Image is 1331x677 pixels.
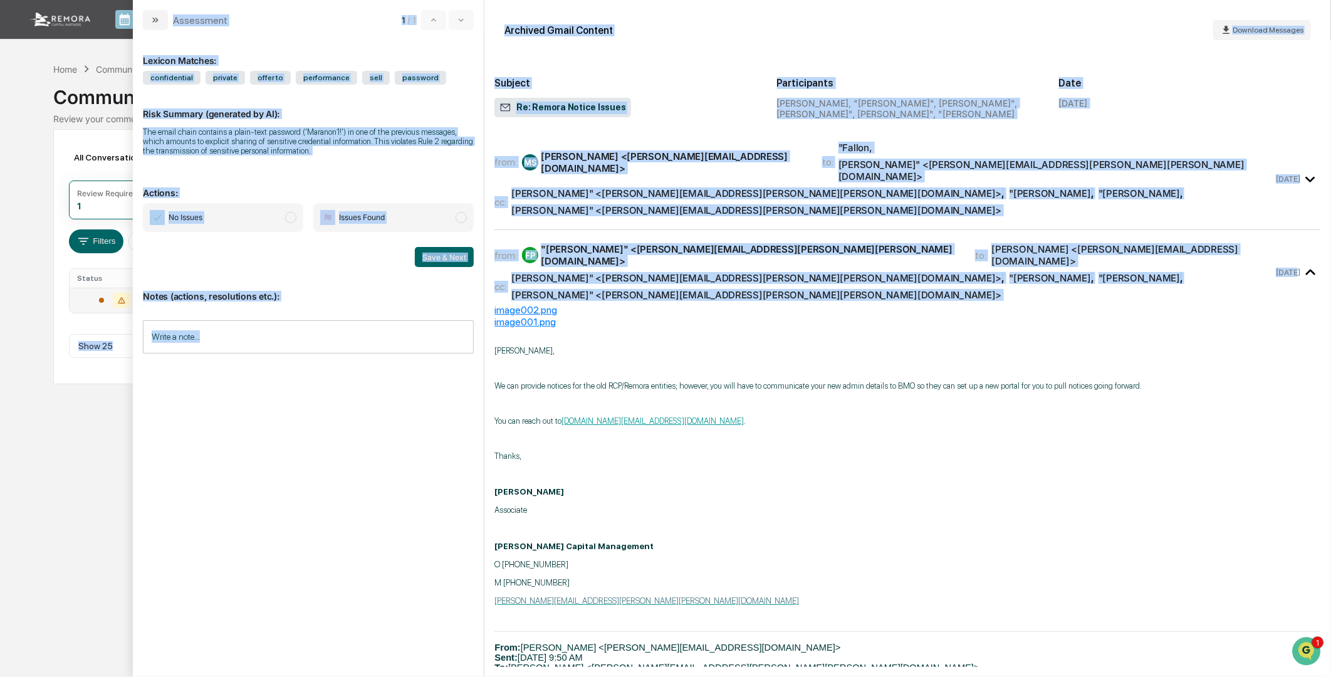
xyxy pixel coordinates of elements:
span: performance [296,71,357,85]
p: We can provide notices for the old RCP/Remora entities; however, you will have to communicate you... [494,381,1321,391]
span: [PERSON_NAME] [39,204,102,214]
span: No Issues [169,211,202,224]
div: We're available if you need us! [56,108,172,118]
span: confidential [143,71,201,85]
span: Attestations [103,256,155,269]
p: You can reach out to . [494,416,1321,426]
div: 1 [77,201,81,211]
span: from: [494,156,517,168]
img: Mark Michael Astarita [13,159,33,179]
div: [PERSON_NAME]" <[PERSON_NAME][EMAIL_ADDRESS][PERSON_NAME][PERSON_NAME][DOMAIN_NAME]> [511,187,1001,199]
span: Download Messages [1233,26,1303,34]
p: Actions: [143,172,474,198]
span: Associate [494,505,527,515]
h2: Date [1059,77,1321,89]
img: 8933085812038_c878075ebb4cc5468115_72.jpg [26,96,49,118]
time: Tuesday, October 7, 2025 at 8:13:33 AM [1276,268,1300,277]
span: Preclearance [25,256,81,269]
b: Sent: [494,653,518,663]
div: [PERSON_NAME]" <[PERSON_NAME][EMAIL_ADDRESS][PERSON_NAME][PERSON_NAME][DOMAIN_NAME]> [511,204,1001,216]
div: "Fallon , [838,142,872,154]
span: , [1099,272,1182,284]
span: [PERSON_NAME] [39,171,102,181]
div: image001.png [494,316,1321,328]
span: sell [362,71,390,85]
div: All Conversations [69,147,164,167]
button: Start new chat [213,100,228,115]
div: Lexicon Matches: [143,40,474,66]
div: MS [522,154,538,171]
div: [DATE] [1059,98,1088,108]
span: M [PHONE_NUMBER] [494,577,570,587]
h2: Subject [494,77,756,89]
div: [PERSON_NAME]" <[PERSON_NAME][EMAIL_ADDRESS][PERSON_NAME][PERSON_NAME][DOMAIN_NAME]> [511,272,1001,284]
div: [PERSON_NAME]" <[PERSON_NAME][EMAIL_ADDRESS][PERSON_NAME][PERSON_NAME][DOMAIN_NAME]> [511,289,1001,301]
div: Past conversations [13,139,84,149]
div: 🔎 [13,281,23,291]
img: Flag [320,210,335,225]
span: [PERSON_NAME] [494,486,564,496]
div: "[PERSON_NAME] [1099,187,1180,199]
div: "[PERSON_NAME]" <[PERSON_NAME][EMAIL_ADDRESS][PERSON_NAME][PERSON_NAME][DOMAIN_NAME]> [541,243,960,267]
a: 🔎Data Lookup [8,275,84,298]
span: , [1099,187,1182,199]
span: cc: [494,281,506,293]
div: image002.png [494,304,1321,316]
div: FP [522,247,538,263]
div: Review your communication records across channels [53,113,1278,124]
span: Pylon [125,311,152,320]
span: , [1010,272,1094,284]
span: From: [494,643,521,653]
a: 🖐️Preclearance [8,251,86,274]
div: [PERSON_NAME]" <[PERSON_NAME][EMAIL_ADDRESS][PERSON_NAME][PERSON_NAME][DOMAIN_NAME]> [838,159,1273,182]
span: , [511,272,1004,284]
div: The email chain contains a plain-text password ('Maranon1!') in one of the previous messages, whi... [143,127,474,155]
button: Download Messages [1213,20,1311,40]
span: offer to [250,71,291,85]
div: Start new chat [56,96,206,108]
span: Issues Found [339,211,385,224]
p: Risk Summary (generated by AI): [143,93,474,119]
span: private [206,71,245,85]
span: cc: [494,196,506,208]
div: "[PERSON_NAME] [1010,187,1091,199]
div: "[PERSON_NAME] [1010,272,1091,284]
span: , [1010,187,1094,199]
p: [PERSON_NAME], [494,346,1321,355]
span: • [104,171,108,181]
span: Data Lookup [25,280,79,293]
button: See all [194,137,228,152]
a: 🗄️Attestations [86,251,160,274]
p: Thanks, [494,451,1321,461]
img: logo [30,13,90,26]
a: [PERSON_NAME][EMAIL_ADDRESS][PERSON_NAME][PERSON_NAME][DOMAIN_NAME] [494,596,799,606]
div: Communications Archive [96,64,197,75]
button: Date:[DATE] - [DATE] [128,229,231,253]
span: • [104,204,108,214]
div: [PERSON_NAME], "[PERSON_NAME]", [PERSON_NAME]", [PERSON_NAME]", [PERSON_NAME]", "[PERSON_NAME] [777,98,1039,119]
img: 1746055101610-c473b297-6a78-478c-a979-82029cc54cd1 [25,205,35,215]
iframe: Open customer support [1291,636,1325,669]
span: [DATE] [111,204,137,214]
span: [PERSON_NAME] Capital Management [494,541,654,551]
span: to: [822,156,833,168]
span: O [PHONE_NUMBER] [494,559,568,569]
div: Archived Gmail Content [504,24,613,36]
img: 1746055101610-c473b297-6a78-478c-a979-82029cc54cd1 [13,96,35,118]
div: Assessment [173,14,227,26]
a: [DOMAIN_NAME][EMAIL_ADDRESS][DOMAIN_NAME] [561,416,744,426]
span: password [395,71,446,85]
div: Review Required [77,189,137,198]
div: Home [53,64,77,75]
span: , [511,187,1004,199]
span: / 1 [407,15,419,25]
span: 1 [402,15,405,25]
th: Status [70,269,160,288]
span: [DATE] [111,171,137,181]
p: How can we help? [13,26,228,46]
span: Re: Remora Notice Issues [499,102,625,114]
div: [PERSON_NAME] <[PERSON_NAME][EMAIL_ADDRESS][DOMAIN_NAME]> [991,243,1273,267]
button: Save & Next [415,247,474,267]
span: to: [975,249,986,261]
